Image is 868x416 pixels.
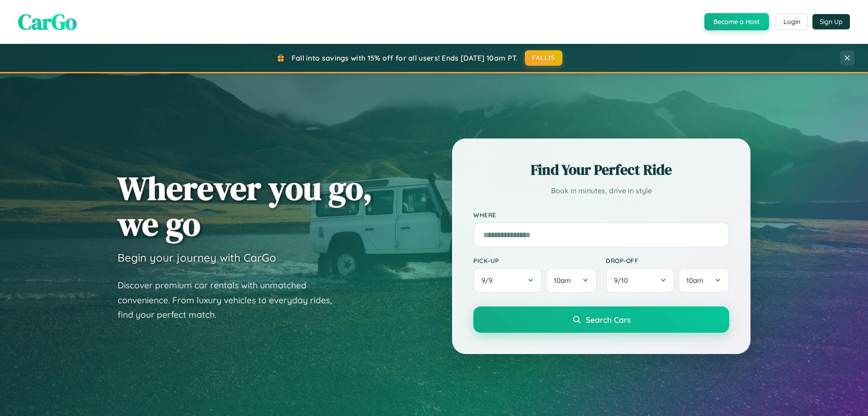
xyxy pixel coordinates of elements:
[776,14,808,30] button: Login
[118,278,344,322] p: Discover premium car rentals with unmatched convenience. From luxury vehicles to everyday rides, ...
[812,14,850,29] button: Sign Up
[614,276,632,285] span: 9 / 10
[18,7,77,37] span: CarGo
[678,268,729,293] button: 10am
[118,251,276,264] h3: Begin your journey with CarGo
[546,268,597,293] button: 10am
[473,306,729,333] button: Search Cars
[473,211,729,219] label: Where
[686,276,703,285] span: 10am
[525,50,563,66] button: FALL15
[118,170,373,242] h1: Wherever you go, we go
[704,13,769,30] button: Become a Host
[606,268,675,293] button: 9/10
[473,268,542,293] button: 9/9
[586,315,631,325] span: Search Cars
[473,257,597,264] label: Pick-up
[473,160,729,180] h2: Find Your Perfect Ride
[481,276,497,285] span: 9 / 9
[606,257,729,264] label: Drop-off
[473,184,729,197] p: Book in minutes, drive in style
[292,53,518,62] span: Fall into savings with 15% off for all users! Ends [DATE] 10am PT.
[554,276,571,285] span: 10am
